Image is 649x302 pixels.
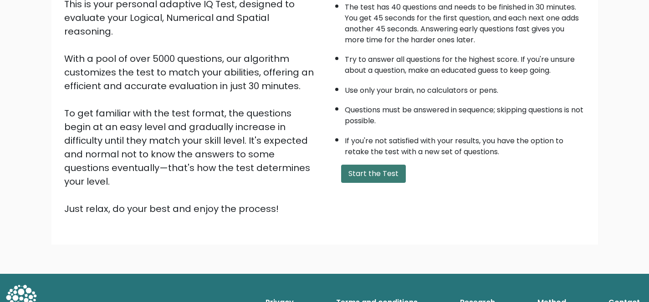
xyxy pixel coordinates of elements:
[345,131,585,157] li: If you're not satisfied with your results, you have the option to retake the test with a new set ...
[345,100,585,126] li: Questions must be answered in sequence; skipping questions is not possible.
[341,165,406,183] button: Start the Test
[345,50,585,76] li: Try to answer all questions for the highest score. If you're unsure about a question, make an edu...
[345,81,585,96] li: Use only your brain, no calculators or pens.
